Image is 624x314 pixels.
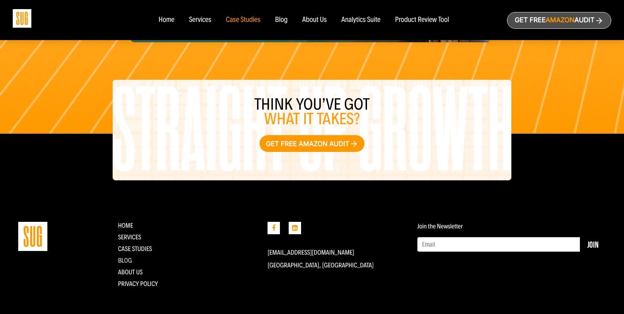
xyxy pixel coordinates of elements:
span: what it takes? [264,109,360,129]
a: CASE STUDIES [118,245,152,253]
img: Straight Up Growth [18,222,47,251]
label: Join the Newsletter [417,223,463,230]
button: Join [580,237,606,252]
input: Email [417,237,580,252]
a: Home [118,221,133,229]
a: Blog [275,16,288,24]
a: Privacy Policy [118,280,158,288]
a: Case Studies [226,16,261,24]
a: Blog [118,256,132,264]
p: [GEOGRAPHIC_DATA], [GEOGRAPHIC_DATA] [268,262,406,269]
h3: Think you’ve got [113,97,512,126]
span: Amazon [546,16,574,24]
a: About Us [118,268,143,276]
a: Home [159,16,174,24]
a: Analytics Suite [342,16,381,24]
a: Get freeAmazonAudit [507,12,611,29]
a: Services [118,233,141,241]
a: Get free Amazon audit [260,135,365,152]
a: Services [189,16,211,24]
img: Sug [13,9,31,28]
a: [EMAIL_ADDRESS][DOMAIN_NAME] [268,248,354,256]
a: Product Review Tool [395,16,449,24]
a: About Us [302,16,327,24]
